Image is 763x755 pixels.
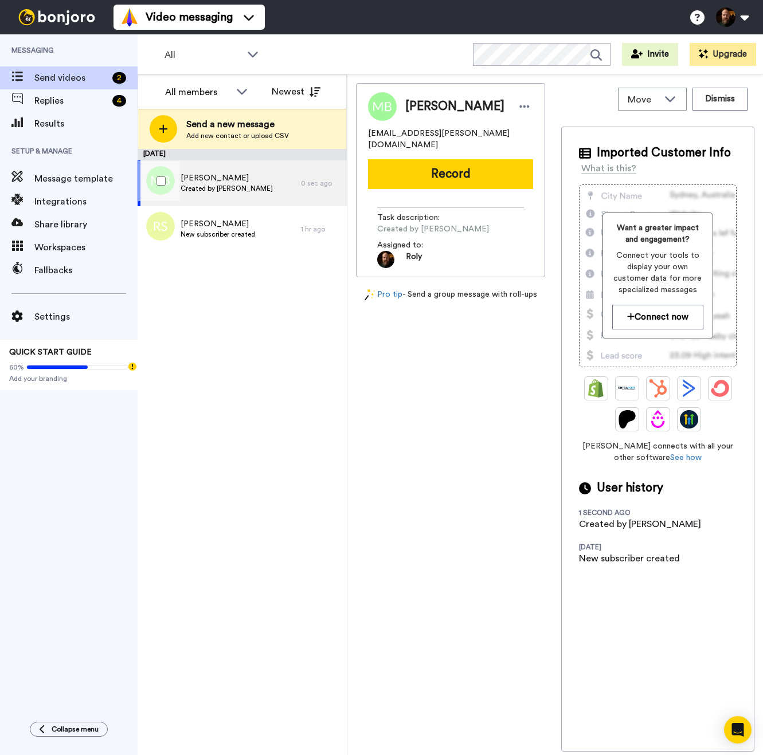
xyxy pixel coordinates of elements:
[365,289,375,301] img: magic-wand.svg
[622,43,678,66] button: Invite
[377,223,489,235] span: Created by [PERSON_NAME]
[9,348,92,356] span: QUICK START GUIDE
[579,441,737,463] span: [PERSON_NAME] connects with all your other software
[680,410,698,428] img: GoHighLevel
[120,8,139,26] img: vm-color.svg
[368,159,533,189] button: Record
[181,172,273,184] span: [PERSON_NAME]
[146,9,233,25] span: Video messaging
[597,479,663,497] span: User history
[34,71,108,85] span: Send videos
[34,172,138,186] span: Message template
[612,222,703,245] span: Want a greater impact and engagement?
[680,379,698,398] img: ActiveCampaign
[186,117,289,131] span: Send a new message
[587,379,605,398] img: Shopify
[581,162,636,175] div: What is this?
[34,117,138,131] span: Results
[138,149,347,160] div: [DATE]
[34,264,138,277] span: Fallbacks
[165,48,241,62] span: All
[618,379,636,398] img: Ontraport
[690,43,756,66] button: Upgrade
[112,72,126,84] div: 2
[14,9,100,25] img: bj-logo-header-white.svg
[649,410,667,428] img: Drip
[9,363,24,372] span: 60%
[724,716,752,744] div: Open Intercom Messenger
[34,218,138,231] span: Share library
[165,85,230,99] div: All members
[34,241,138,254] span: Workspaces
[52,725,99,734] span: Collapse menu
[301,225,341,234] div: 1 hr ago
[628,93,659,107] span: Move
[112,95,126,107] div: 4
[612,250,703,296] span: Connect your tools to display your own customer data for more specialized messages
[377,212,457,223] span: Task description :
[356,289,545,301] div: - Send a group message with roll-ups
[579,517,701,531] div: Created by [PERSON_NAME]
[670,454,702,462] a: See how
[597,144,731,162] span: Imported Customer Info
[377,251,394,268] img: 001b9436-2fdc-4a09-a509-3b060dcd91d9-1736288419.jpg
[612,305,703,329] button: Connect now
[618,410,636,428] img: Patreon
[579,508,654,517] div: 1 second ago
[711,379,729,398] img: ConvertKit
[34,310,138,324] span: Settings
[405,98,504,115] span: [PERSON_NAME]
[365,289,402,301] a: Pro tip
[146,212,175,241] img: rs.png
[34,195,138,209] span: Integrations
[579,542,654,552] div: [DATE]
[263,80,329,103] button: Newest
[127,361,138,372] div: Tooltip anchor
[30,722,108,737] button: Collapse menu
[368,128,533,151] span: [EMAIL_ADDRESS][PERSON_NAME][DOMAIN_NAME]
[649,379,667,398] img: Hubspot
[181,184,273,193] span: Created by [PERSON_NAME]
[186,131,289,140] span: Add new contact or upload CSV
[579,552,680,565] div: New subscriber created
[377,239,457,251] span: Assigned to:
[181,218,255,230] span: [PERSON_NAME]
[301,179,341,188] div: 0 sec ago
[181,230,255,239] span: New subscriber created
[692,88,748,111] button: Dismiss
[9,374,128,383] span: Add your branding
[406,251,422,268] span: Roly
[34,94,108,108] span: Replies
[368,92,397,121] img: Image of Milena Bolton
